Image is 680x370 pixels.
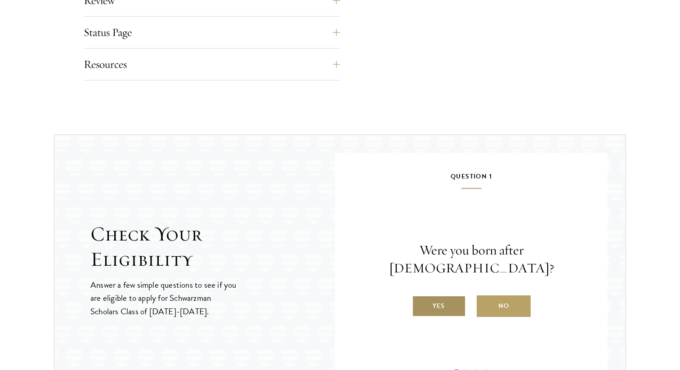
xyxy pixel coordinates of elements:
[84,53,340,75] button: Resources
[90,222,335,272] h2: Check Your Eligibility
[412,295,466,317] label: Yes
[84,22,340,43] button: Status Page
[477,295,531,317] label: No
[362,171,581,189] h5: Question 1
[90,278,237,317] p: Answer a few simple questions to see if you are eligible to apply for Schwarzman Scholars Class o...
[362,241,581,277] p: Were you born after [DEMOGRAPHIC_DATA]?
